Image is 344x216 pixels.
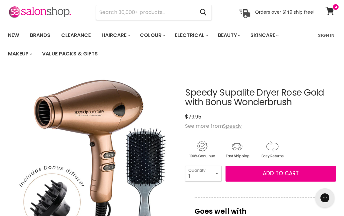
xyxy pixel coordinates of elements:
[220,140,254,159] img: shipping.gif
[185,88,336,108] h1: Speedy Supalite Dryer Rose Gold with Bonus Wonderbrush
[185,166,222,182] select: Quantity
[263,169,299,177] span: Add to cart
[25,29,55,42] a: Brands
[226,166,336,182] button: Add to cart
[185,122,242,130] span: See more from
[185,113,201,120] span: $79.95
[97,29,134,42] a: Haircare
[255,9,314,15] p: Orders over $149 ship free!
[3,26,314,63] ul: Main menu
[223,122,242,130] a: Speedy
[135,29,169,42] a: Colour
[96,5,212,20] form: Product
[314,29,338,42] a: Sign In
[185,140,219,159] img: genuine.gif
[213,29,244,42] a: Beauty
[195,5,211,20] button: Search
[56,29,96,42] a: Clearance
[255,140,289,159] img: returns.gif
[37,47,103,61] a: Value Packs & Gifts
[312,186,338,210] iframe: Gorgias live chat messenger
[3,29,24,42] a: New
[170,29,212,42] a: Electrical
[246,29,283,42] a: Skincare
[3,47,36,61] a: Makeup
[96,5,195,20] input: Search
